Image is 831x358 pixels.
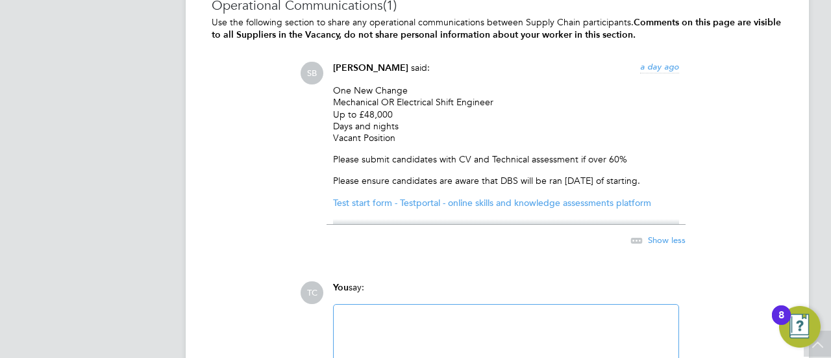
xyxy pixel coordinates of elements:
button: Open Resource Center, 8 new notifications [779,306,821,348]
p: Use the following section to share any operational communications between Supply Chain participants. [212,16,783,41]
span: SB [301,62,323,84]
div: 8 [778,315,784,332]
p: Please ensure candidates are aware that DBS will be ran [DATE] of starting. [333,175,679,186]
span: a day ago [640,61,679,72]
span: Show less [648,235,686,246]
p: One New Change Mechanical OR Electrical Shift Engineer Up to £48,000 Days and nights Vacant Position [333,84,679,144]
span: TC [301,281,323,304]
b: Comments on this page are visible to all Suppliers in the Vacancy, do not share personal informat... [212,17,781,40]
div: say: [333,281,679,304]
span: You [333,282,349,293]
p: Please submit candidates with CV and Technical assessment if over 60% [333,153,679,165]
span: said: [411,62,430,73]
span: [PERSON_NAME] [333,62,408,73]
a: Test start form - Testportal - online skills and knowledge assessments platform [333,197,651,209]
